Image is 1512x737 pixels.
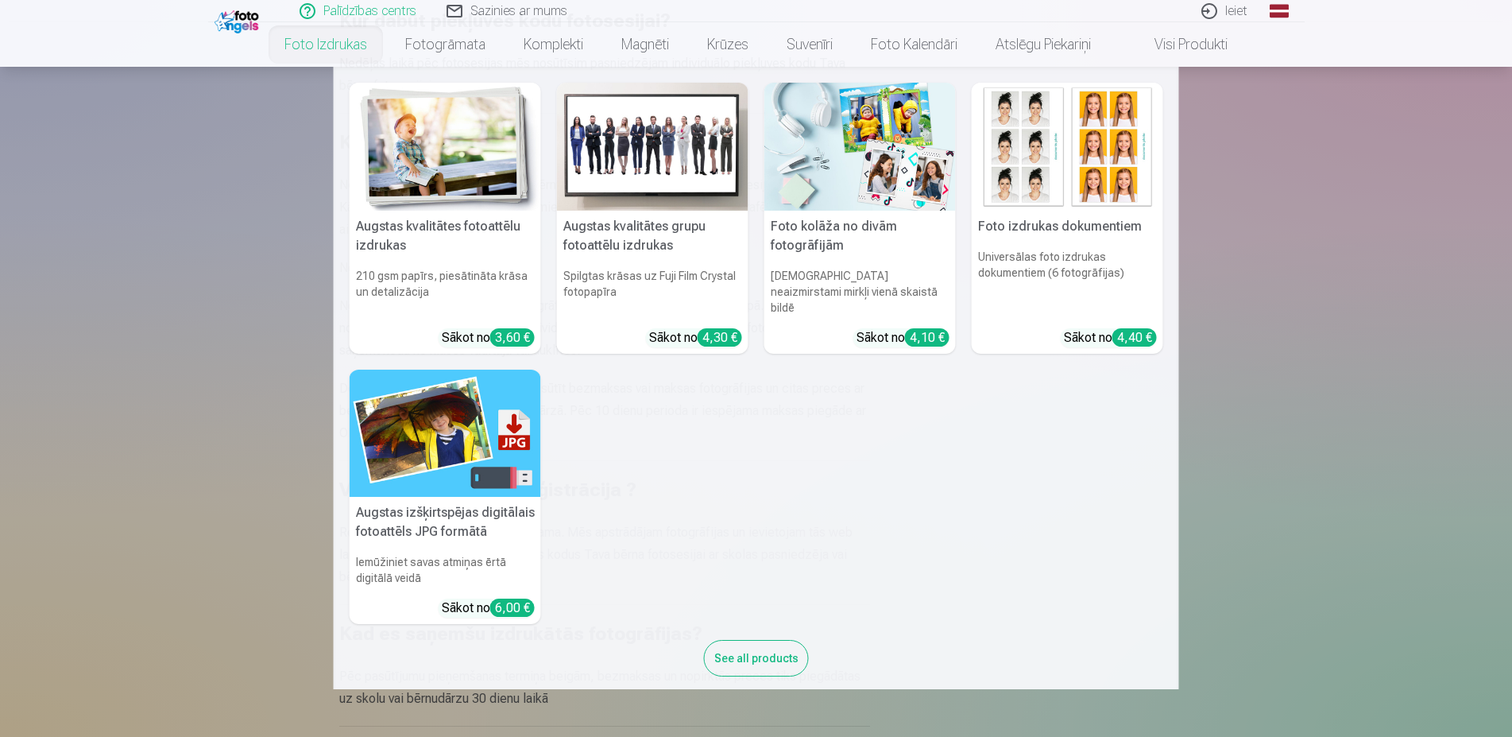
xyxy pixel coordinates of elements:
img: Foto izdrukas dokumentiem [972,83,1163,211]
img: Augstas izšķirtspējas digitālais fotoattēls JPG formātā [350,370,541,498]
div: 4,10 € [905,328,949,347]
a: Foto izdrukas [265,22,386,67]
a: Foto kalendāri [852,22,976,67]
h6: 210 gsm papīrs, piesātināta krāsa un detalizācija [350,262,541,322]
div: Sākot no [442,328,535,347]
a: Atslēgu piekariņi [976,22,1110,67]
h5: Augstas kvalitātes fotoattēlu izdrukas [350,211,541,262]
a: Augstas izšķirtspējas digitālais fotoattēls JPG formātāAugstas izšķirtspējas digitālais fotoattēl... [350,370,541,625]
a: Suvenīri [768,22,852,67]
a: Visi produkti [1110,22,1247,67]
img: /fa1 [215,6,263,33]
h6: Iemūžiniet savas atmiņas ērtā digitālā veidā [350,548,541,592]
img: Augstas kvalitātes fotoattēlu izdrukas [350,83,541,211]
a: Krūzes [688,22,768,67]
h5: Foto izdrukas dokumentiem [972,211,1163,242]
div: Sākot no [442,599,535,618]
a: Foto kolāža no divām fotogrāfijāmFoto kolāža no divām fotogrāfijām[DEMOGRAPHIC_DATA] neaizmirstam... [764,83,956,354]
a: Augstas kvalitātes grupu fotoattēlu izdrukasAugstas kvalitātes grupu fotoattēlu izdrukasSpilgtas ... [557,83,748,354]
h5: Augstas izšķirtspējas digitālais fotoattēls JPG formātā [350,497,541,548]
h6: [DEMOGRAPHIC_DATA] neaizmirstami mirkļi vienā skaistā bildē [764,262,956,322]
a: Komplekti [505,22,602,67]
a: Augstas kvalitātes fotoattēlu izdrukasAugstas kvalitātes fotoattēlu izdrukas210 gsm papīrs, piesā... [350,83,541,354]
a: Magnēti [602,22,688,67]
div: 3,60 € [490,328,535,347]
a: Fotogrāmata [386,22,505,67]
a: Foto izdrukas dokumentiemFoto izdrukas dokumentiemUniversālas foto izdrukas dokumentiem (6 fotogr... [972,83,1163,354]
div: 4,30 € [698,328,742,347]
img: Foto kolāža no divām fotogrāfijām [764,83,956,211]
div: See all products [704,640,809,677]
h6: Spilgtas krāsas uz Fuji Film Crystal fotopapīra [557,262,748,322]
div: Sākot no [857,328,949,347]
h5: Augstas kvalitātes grupu fotoattēlu izdrukas [557,211,748,262]
h6: Universālas foto izdrukas dokumentiem (6 fotogrāfijas) [972,242,1163,322]
div: Sākot no [1064,328,1157,347]
h5: Foto kolāža no divām fotogrāfijām [764,211,956,262]
div: 4,40 € [1112,328,1157,347]
a: See all products [704,649,809,665]
div: Sākot no [649,328,742,347]
div: 6,00 € [490,599,535,617]
img: Augstas kvalitātes grupu fotoattēlu izdrukas [557,83,748,211]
